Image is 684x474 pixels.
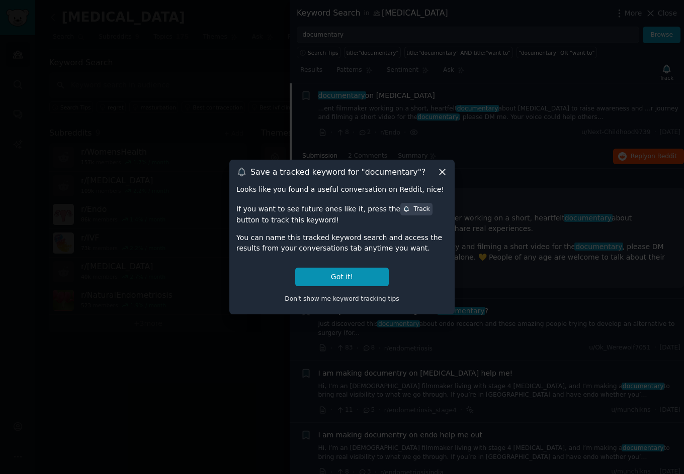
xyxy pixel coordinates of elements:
[236,232,448,254] div: You can name this tracked keyword search and access the results from your conversations tab anyti...
[236,184,448,195] div: Looks like you found a useful conversation on Reddit, nice!
[250,167,425,177] h3: Save a tracked keyword for " documentary "?
[285,295,399,302] span: Don't show me keyword tracking tips
[236,202,448,225] div: If you want to see future ones like it, press the button to track this keyword!
[403,205,430,214] div: Track
[295,268,389,286] button: Got it!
